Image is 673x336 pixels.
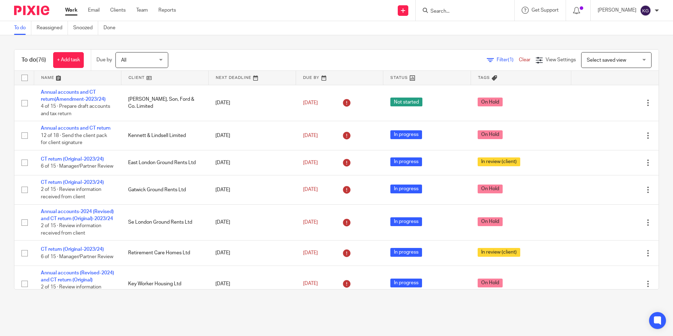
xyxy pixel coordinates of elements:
[508,57,514,62] span: (1)
[390,248,422,257] span: In progress
[208,266,296,302] td: [DATE]
[53,52,84,68] a: + Add task
[121,150,208,175] td: East London Ground Rents Ltd
[478,185,503,193] span: On Hold
[532,8,559,13] span: Get Support
[303,220,318,225] span: [DATE]
[303,281,318,286] span: [DATE]
[41,224,101,236] span: 2 of 15 · Review information received from client
[121,85,208,121] td: [PERSON_NAME], Son, Ford & Co. Limited
[21,56,46,64] h1: To do
[103,21,121,35] a: Done
[14,6,49,15] img: Pixie
[478,98,503,106] span: On Hold
[41,209,114,221] a: Annual accounts-2024 (Revised) and CT return (Original)-2023/24
[121,241,208,266] td: Retirement Care Homes Ltd
[430,8,493,15] input: Search
[121,175,208,204] td: Gatwick Ground Rents Ltd
[478,279,503,287] span: On Hold
[390,157,422,166] span: In progress
[41,104,110,116] span: 4 of 15 · Prepare draft accounts and tax return
[121,58,126,63] span: All
[390,185,422,193] span: In progress
[497,57,519,62] span: Filter
[208,204,296,241] td: [DATE]
[110,7,126,14] a: Clients
[390,217,422,226] span: In progress
[41,164,113,169] span: 6 of 15 · Manager/Partner Review
[41,285,101,297] span: 2 of 15 · Review information received from client
[41,187,101,200] span: 2 of 15 · Review information received from client
[478,76,490,80] span: Tags
[390,279,422,287] span: In progress
[208,150,296,175] td: [DATE]
[478,248,520,257] span: In review (client)
[121,204,208,241] td: Se London Ground Rents Ltd
[65,7,77,14] a: Work
[41,180,104,185] a: CT return (Original-2023/24)
[73,21,98,35] a: Snoozed
[37,21,68,35] a: Reassigned
[41,270,114,282] a: Annual accounts (Revised-2024) and CT return (Original)
[303,250,318,255] span: [DATE]
[41,247,104,252] a: CT return (Original-2023/24)
[121,121,208,150] td: Kennett & Lindsell Limited
[158,7,176,14] a: Reports
[96,56,112,63] p: Due by
[208,85,296,121] td: [DATE]
[640,5,651,16] img: svg%3E
[36,57,46,63] span: (76)
[14,21,31,35] a: To do
[546,57,576,62] span: View Settings
[478,217,503,226] span: On Hold
[121,266,208,302] td: Key Worker Housing Ltd
[519,57,530,62] a: Clear
[208,241,296,266] td: [DATE]
[41,126,111,131] a: Annual accounts and CT return
[136,7,148,14] a: Team
[390,98,422,106] span: Not started
[303,100,318,105] span: [DATE]
[41,157,104,162] a: CT return (Original-2023/24)
[88,7,100,14] a: Email
[303,187,318,192] span: [DATE]
[303,133,318,138] span: [DATE]
[208,175,296,204] td: [DATE]
[598,7,636,14] p: [PERSON_NAME]
[390,130,422,139] span: In progress
[478,130,503,139] span: On Hold
[41,254,113,259] span: 6 of 15 · Manager/Partner Review
[303,160,318,165] span: [DATE]
[587,58,626,63] span: Select saved view
[208,121,296,150] td: [DATE]
[478,157,520,166] span: In review (client)
[41,90,106,102] a: Annual accounts and CT return(Amendment-2023/24)
[41,133,107,145] span: 12 of 18 · Send the client pack for client signature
